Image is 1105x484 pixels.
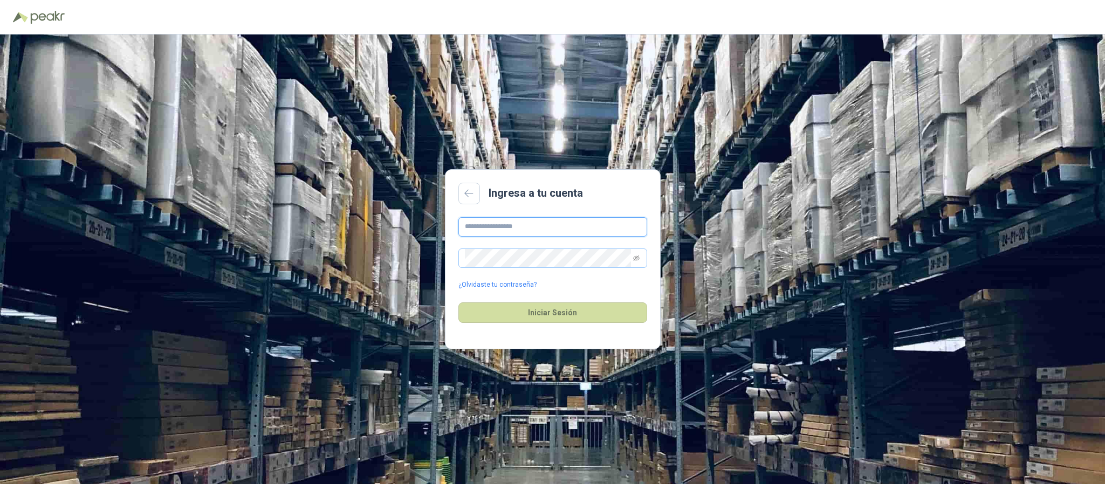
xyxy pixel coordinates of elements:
[30,11,65,24] img: Peakr
[633,255,640,261] span: eye-invisible
[13,12,28,23] img: Logo
[458,280,537,290] a: ¿Olvidaste tu contraseña?
[458,302,647,323] button: Iniciar Sesión
[489,185,583,202] h2: Ingresa a tu cuenta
